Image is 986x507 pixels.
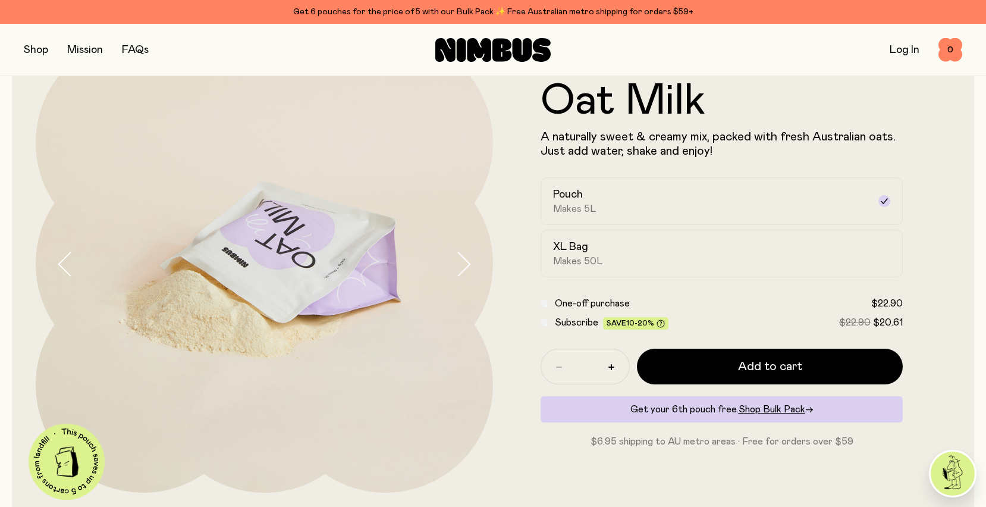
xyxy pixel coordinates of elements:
[637,349,903,384] button: Add to cart
[931,452,975,496] img: agent
[873,318,903,327] span: $20.61
[553,240,588,254] h2: XL Bag
[555,318,598,327] span: Subscribe
[541,130,903,158] p: A naturally sweet & creamy mix, packed with fresh Australian oats. Just add water, shake and enjoy!
[541,434,903,449] p: $6.95 shipping to AU metro areas · Free for orders over $59
[938,38,962,62] button: 0
[739,405,805,414] span: Shop Bulk Pack
[871,299,903,308] span: $22.90
[738,358,802,375] span: Add to cart
[553,203,596,215] span: Makes 5L
[541,80,903,123] h1: Oat Milk
[839,318,871,327] span: $22.90
[67,45,103,55] a: Mission
[555,299,630,308] span: One-off purchase
[122,45,149,55] a: FAQs
[553,255,603,267] span: Makes 50L
[553,187,583,202] h2: Pouch
[626,320,654,327] span: 10-20%
[24,5,962,19] div: Get 6 pouches for the price of 5 with our Bulk Pack ✨ Free Australian metro shipping for orders $59+
[541,396,903,422] div: Get your 6th pouch free.
[607,320,665,328] span: Save
[739,405,814,414] a: Shop Bulk Pack→
[890,45,919,55] a: Log In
